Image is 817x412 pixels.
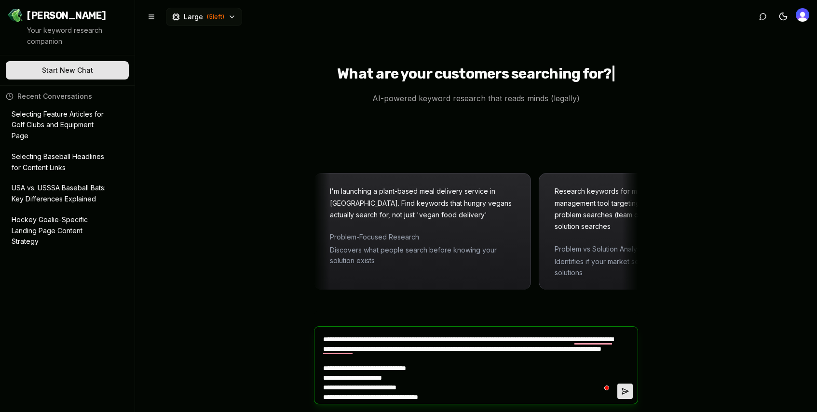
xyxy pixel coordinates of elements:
[334,245,519,266] span: Discovers what people search before knowing your solution exists
[365,92,587,105] p: AI-powered keyword research that reads minds (legally)
[27,9,106,22] span: [PERSON_NAME]
[6,179,129,209] button: USA vs. USSSA Baseball Bats: Key Differences Explained
[12,183,109,205] p: USA vs. USSSA Baseball Bats: Key Differences Explained
[337,65,615,84] h1: What are your customers searching for?
[6,211,129,251] button: Hockey Goalie-Specific Landing Page Content Strategy
[558,256,744,278] span: Identifies if your market searches for problems or solutions
[6,61,129,80] button: Start New Chat
[184,12,203,22] span: Large
[166,8,242,26] button: Large(5left)
[12,151,109,173] p: Selecting Baseball Headlines for Content Links
[334,232,519,242] span: Problem-Focused Research
[796,8,809,22] img: Lauren Sauser
[558,187,738,230] span: Research keywords for my new SAAS project management tool targeting remote teams. Show me both pr...
[558,244,744,254] span: Problem vs Solution Analysis
[6,105,129,146] button: Selecting Feature Articles for Golf Clubs and Equipment Page
[12,214,109,247] p: Hockey Goalie-Specific Landing Page Content Strategy
[612,65,615,82] span: |
[207,13,224,21] span: ( 5 left)
[334,187,516,219] span: I'm launching a plant-based meal delivery service in [GEOGRAPHIC_DATA]. Find keywords that hungry...
[27,25,127,47] p: Your keyword research companion
[796,8,809,22] button: Open user button
[17,92,92,101] span: Recent Conversations
[8,8,23,23] img: Jello SEO Logo
[12,109,109,142] p: Selecting Feature Articles for Golf Clubs and Equipment Page
[42,66,93,75] span: Start New Chat
[319,327,617,404] textarea: To enrich screen reader interactions, please activate Accessibility in Grammarly extension settings
[6,147,129,177] button: Selecting Baseball Headlines for Content Links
